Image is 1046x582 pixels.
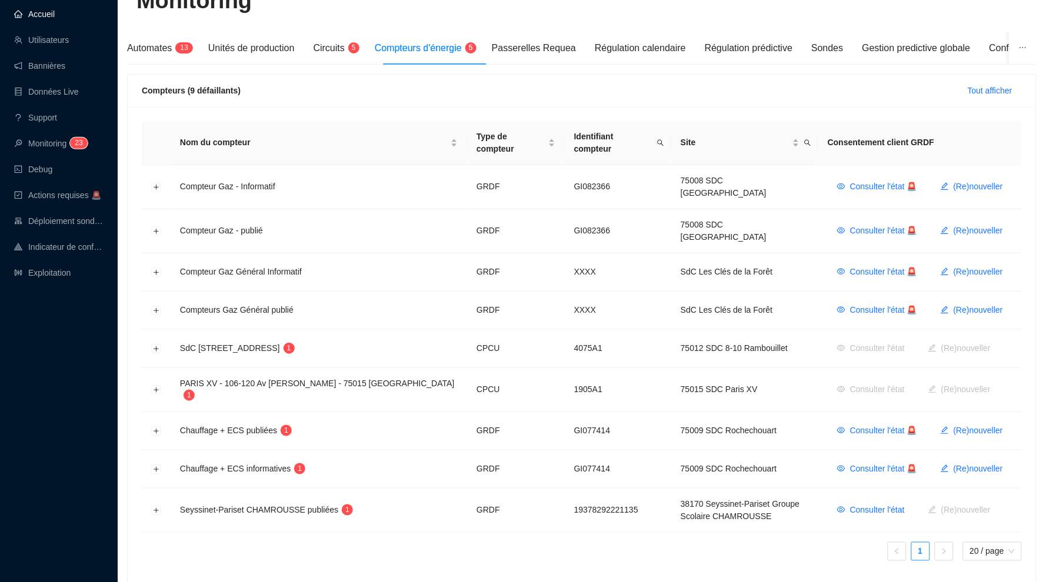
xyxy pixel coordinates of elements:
span: search [657,139,664,146]
button: Consulter l'état [828,339,914,358]
button: Consulter l'état 🚨 [828,422,927,440]
span: Consulter l'état [850,504,905,516]
a: databaseDonnées Live [14,87,79,96]
button: Développer la ligne [152,427,161,436]
span: left [894,548,901,555]
span: Identifiant compteur [574,131,652,155]
a: monitorMonitoring2 [14,139,84,148]
span: 75009 SDC Rochechouart [681,426,777,435]
td: CPCU [467,330,565,368]
span: Compteurs (9 défaillants) [142,86,241,95]
button: Consulter l'état 🚨 [828,263,927,282]
button: Consulter l'état [828,380,914,399]
button: (Re)nouveller [919,380,1000,399]
span: 5 [352,44,356,52]
div: Régulation calendaire [595,41,686,55]
span: SdC Les Clés de la Forêt [681,305,772,315]
button: Développer la ligne [152,344,161,354]
span: eye [837,306,845,314]
span: (Re)nouveller [954,463,1003,475]
span: 3 [184,42,188,53]
span: 1 [345,506,349,514]
button: (Re)nouveller [919,501,1000,520]
span: 75008 SDC [GEOGRAPHIC_DATA] [681,220,767,242]
a: notificationBannières [14,61,65,71]
a: homeAccueil [14,9,55,19]
span: Consulter l'état 🚨 [850,225,917,237]
button: Tout afficher [958,81,1022,100]
sup: 5 [465,42,477,53]
span: 75015 SDC Paris XV [681,384,758,394]
a: slidersExploitation [14,268,71,277]
a: questionSupport [14,113,57,122]
span: 38170 Seyssinet-Pariset Groupe Scolaire CHAMROUSSE [681,499,800,521]
td: 4075A1 [565,330,671,368]
span: 75012 SDC 8-10 Rambouillet [681,343,788,353]
span: search [655,128,667,158]
button: right [935,542,954,561]
span: 1 [180,44,184,52]
span: edit [941,226,949,235]
span: Consulter l'état 🚨 [850,266,917,278]
button: (Re)nouveller [931,422,1012,440]
button: Développer la ligne [152,268,161,277]
sup: 1 [342,504,353,516]
span: (Re)nouveller [954,424,1003,437]
li: Page précédente [888,542,907,561]
span: 1 [284,426,288,434]
span: 75008 SDC [GEOGRAPHIC_DATA] [681,176,767,198]
span: Compteur Gaz - Informatif [180,182,275,191]
span: Tout afficher [968,85,1012,97]
span: ellipsis [1019,44,1027,52]
span: Consulter l'état 🚨 [850,304,917,316]
button: Développer la ligne [152,386,161,395]
span: Consulter l'état 🚨 [850,463,917,475]
button: Consulter l'état 🚨 [828,178,927,196]
button: Consulter l'état 🚨 [828,460,927,479]
span: (Re)nouveller [954,304,1003,316]
span: Compteur Gaz Général Informatif [180,267,302,276]
a: teamUtilisateurs [14,35,69,45]
td: GRDF [467,412,565,450]
span: 2 [75,139,79,147]
span: eye [837,464,845,473]
span: eye [837,267,845,276]
button: Développer la ligne [152,506,161,516]
div: taille de la page [963,542,1022,561]
span: Chauffage + ECS publiées [180,426,277,435]
span: 5 [469,44,473,52]
td: GRDF [467,209,565,253]
button: (Re)nouveller [931,460,1012,479]
a: codeDebug [14,165,52,174]
div: Sondes [811,41,843,55]
button: Développer la ligne [152,227,161,236]
span: Compteur Gaz - publié [180,226,263,235]
td: XXXX [565,253,671,292]
span: 1 [187,391,191,399]
span: edit [941,306,949,314]
span: Unités de production [208,43,295,53]
td: GI082366 [565,165,671,209]
td: GI077414 [565,450,671,489]
button: Consulter l'état 🚨 [828,301,927,320]
sup: 1 [281,425,292,436]
td: GRDF [467,253,565,292]
span: Chauffage + ECS informatives [180,464,291,473]
button: Développer la ligne [152,306,161,316]
span: (Re)nouveller [954,180,1003,193]
span: (Re)nouveller [954,266,1003,278]
span: Type de compteur [477,131,546,155]
span: Site [681,136,790,149]
button: Développer la ligne [152,183,161,192]
span: search [804,139,811,146]
td: GRDF [467,292,565,330]
td: XXXX [565,292,671,330]
li: 1 [911,542,930,561]
button: (Re)nouveller [931,178,1012,196]
span: SdC Les Clés de la Forêt [681,267,772,276]
button: left [888,542,907,561]
button: Développer la ligne [152,465,161,474]
sup: 23 [70,138,87,149]
span: 20 / page [970,543,1015,560]
span: eye [837,426,845,434]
